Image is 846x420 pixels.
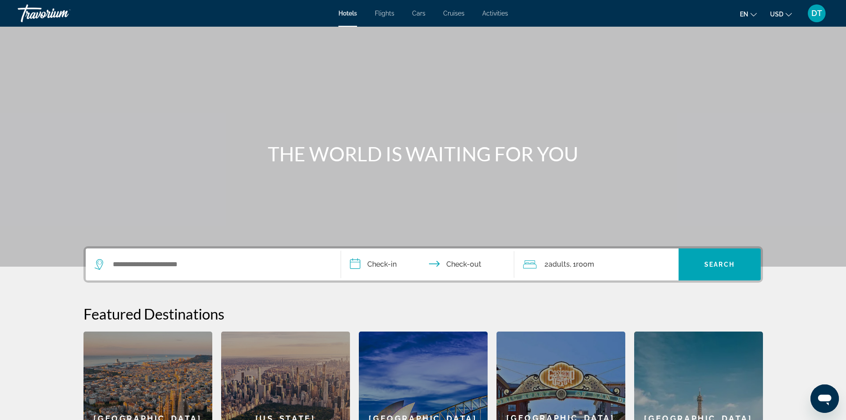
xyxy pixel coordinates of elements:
[576,260,594,268] span: Room
[443,10,465,17] a: Cruises
[811,9,822,18] span: DT
[338,10,357,17] a: Hotels
[740,8,757,20] button: Change language
[18,2,107,25] a: Travorium
[375,10,394,17] a: Flights
[341,248,514,280] button: Check in and out dates
[412,10,425,17] a: Cars
[810,384,839,413] iframe: Button to launch messaging window
[83,305,763,323] h2: Featured Destinations
[514,248,679,280] button: Travelers: 2 adults, 0 children
[548,260,570,268] span: Adults
[770,11,783,18] span: USD
[482,10,508,17] a: Activities
[86,248,761,280] div: Search widget
[740,11,748,18] span: en
[570,258,594,271] span: , 1
[679,248,761,280] button: Search
[805,4,828,23] button: User Menu
[544,258,570,271] span: 2
[704,261,735,268] span: Search
[770,8,792,20] button: Change currency
[257,142,590,165] h1: THE WORLD IS WAITING FOR YOU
